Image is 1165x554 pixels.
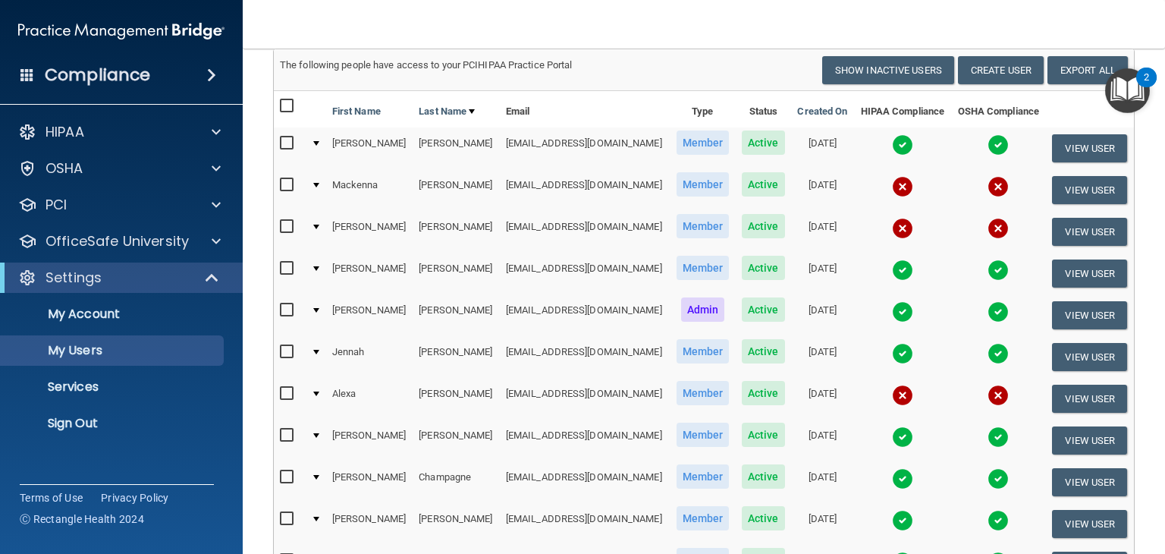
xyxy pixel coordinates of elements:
td: [DATE] [791,378,854,420]
img: cross.ca9f0e7f.svg [892,385,913,406]
a: PCI [18,196,221,214]
a: Settings [18,269,220,287]
td: [EMAIL_ADDRESS][DOMAIN_NAME] [500,461,670,503]
th: HIPAA Compliance [854,91,951,127]
td: [DATE] [791,127,854,169]
td: Alexa [326,378,413,420]
span: The following people have access to your PCIHIPAA Practice Portal [280,59,573,71]
span: Member [677,256,730,280]
td: [PERSON_NAME] [326,420,413,461]
img: tick.e7d51cea.svg [988,468,1009,489]
td: [EMAIL_ADDRESS][DOMAIN_NAME] [500,127,670,169]
td: [EMAIL_ADDRESS][DOMAIN_NAME] [500,378,670,420]
span: Active [742,256,785,280]
td: Mackenna [326,169,413,211]
span: Member [677,172,730,197]
td: [DATE] [791,503,854,545]
td: [PERSON_NAME] [413,420,500,461]
img: tick.e7d51cea.svg [892,427,913,448]
td: [PERSON_NAME] [413,127,500,169]
a: Export All [1047,56,1128,84]
img: tick.e7d51cea.svg [892,260,913,281]
td: [EMAIL_ADDRESS][DOMAIN_NAME] [500,211,670,253]
img: tick.e7d51cea.svg [892,468,913,489]
td: [PERSON_NAME] [326,294,413,336]
th: Email [500,91,670,127]
span: Active [742,506,785,530]
button: View User [1052,510,1127,538]
h4: Compliance [45,65,150,86]
span: Member [677,464,730,489]
a: Last Name [419,102,475,121]
button: View User [1052,343,1127,371]
button: View User [1052,134,1127,162]
button: Create User [958,56,1044,84]
a: OSHA [18,159,221,178]
th: Status [736,91,791,127]
td: [EMAIL_ADDRESS][DOMAIN_NAME] [500,336,670,378]
img: tick.e7d51cea.svg [988,427,1009,448]
button: View User [1052,385,1127,413]
td: [PERSON_NAME] [413,378,500,420]
p: Sign Out [10,416,217,431]
td: [DATE] [791,336,854,378]
a: HIPAA [18,123,221,141]
span: Active [742,423,785,447]
img: tick.e7d51cea.svg [988,260,1009,281]
button: View User [1052,260,1127,288]
a: Privacy Policy [101,490,169,505]
div: 2 [1144,77,1149,97]
img: PMB logo [18,16,225,46]
img: cross.ca9f0e7f.svg [892,218,913,239]
img: tick.e7d51cea.svg [988,134,1009,156]
span: Active [742,339,785,364]
p: Services [10,379,217,395]
span: Ⓒ Rectangle Health 2024 [20,512,144,527]
a: Terms of Use [20,490,83,505]
button: View User [1052,218,1127,246]
td: [PERSON_NAME] [413,503,500,545]
img: cross.ca9f0e7f.svg [988,218,1009,239]
a: Created On [797,102,847,121]
p: My Users [10,343,217,358]
span: Active [742,131,785,155]
span: Member [677,381,730,405]
span: Member [677,214,730,238]
td: [PERSON_NAME] [326,211,413,253]
img: tick.e7d51cea.svg [988,343,1009,364]
a: OfficeSafe University [18,232,221,250]
td: [EMAIL_ADDRESS][DOMAIN_NAME] [500,420,670,461]
img: tick.e7d51cea.svg [892,343,913,364]
td: Jennah [326,336,413,378]
span: Active [742,214,785,238]
img: tick.e7d51cea.svg [988,510,1009,531]
img: cross.ca9f0e7f.svg [892,176,913,197]
span: Active [742,381,785,405]
td: [PERSON_NAME] [326,503,413,545]
td: [PERSON_NAME] [413,169,500,211]
img: tick.e7d51cea.svg [988,301,1009,323]
img: tick.e7d51cea.svg [892,301,913,323]
a: First Name [332,102,381,121]
img: tick.e7d51cea.svg [892,510,913,531]
button: Open Resource Center, 2 new notifications [1105,68,1150,113]
p: HIPAA [46,123,84,141]
img: cross.ca9f0e7f.svg [988,176,1009,197]
th: Type [670,91,736,127]
td: [EMAIL_ADDRESS][DOMAIN_NAME] [500,503,670,545]
td: [PERSON_NAME] [326,253,413,294]
img: tick.e7d51cea.svg [892,134,913,156]
img: cross.ca9f0e7f.svg [988,385,1009,406]
td: [PERSON_NAME] [413,253,500,294]
button: View User [1052,176,1127,204]
button: View User [1052,468,1127,496]
span: Member [677,506,730,530]
span: Active [742,172,785,197]
td: [DATE] [791,461,854,503]
button: View User [1052,427,1127,455]
span: Member [677,339,730,364]
p: My Account [10,307,217,322]
td: [PERSON_NAME] [326,461,413,503]
p: OSHA [46,159,83,178]
span: Member [677,423,730,447]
